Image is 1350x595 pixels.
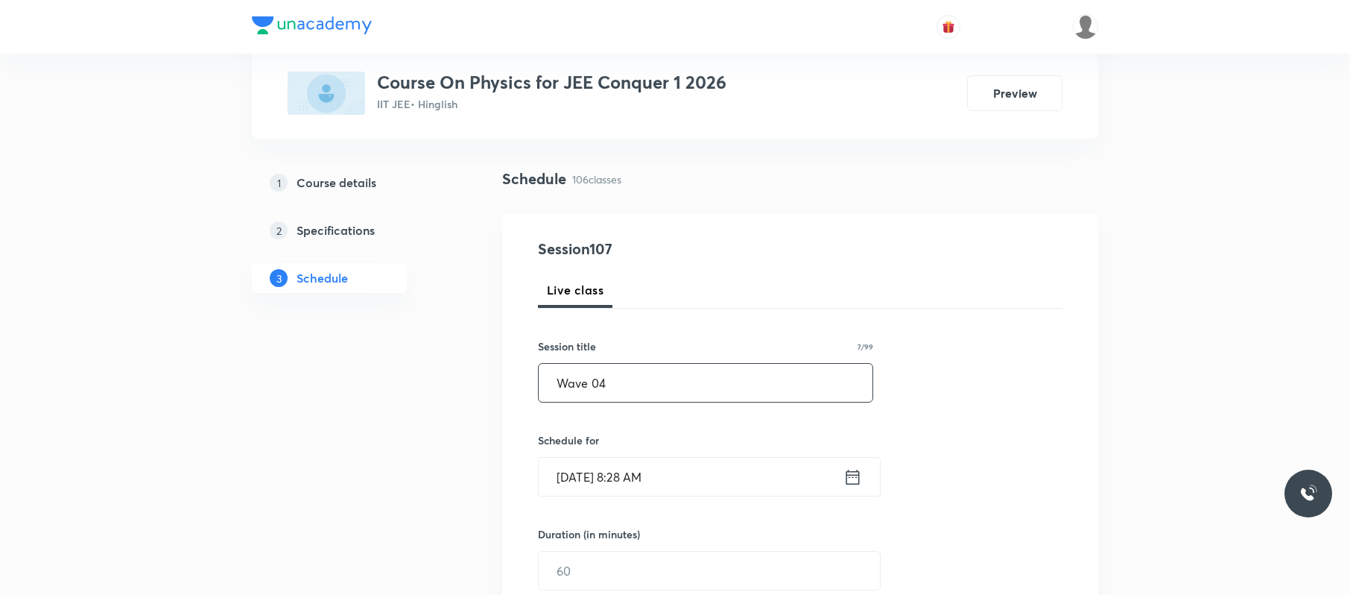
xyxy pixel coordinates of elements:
[538,339,596,354] h6: Session title
[377,96,726,112] p: IIT JEE • Hinglish
[572,171,621,187] p: 106 classes
[252,16,372,38] a: Company Logo
[297,174,376,192] h5: Course details
[270,221,288,239] p: 2
[252,215,454,245] a: 2Specifications
[297,221,375,239] h5: Specifications
[1073,14,1098,40] img: aadi Shukla
[252,16,372,34] img: Company Logo
[539,552,880,590] input: 60
[538,432,873,448] h6: Schedule for
[377,72,726,93] h3: Course On Physics for JEE Conquer 1 2026
[937,15,960,39] button: avatar
[538,238,810,260] h4: Session 107
[1299,485,1317,503] img: ttu
[547,281,603,299] span: Live class
[942,20,955,34] img: avatar
[538,526,640,542] h6: Duration (in minutes)
[270,174,288,192] p: 1
[539,364,872,402] input: A great title is short, clear and descriptive
[297,269,348,287] h5: Schedule
[967,75,1062,111] button: Preview
[502,168,566,190] h4: Schedule
[858,343,873,350] p: 7/99
[252,168,454,198] a: 1Course details
[288,72,365,115] img: 2E98CCDF-420F-4917-B238-6EFB0E23A7E3_plus.png
[270,269,288,287] p: 3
